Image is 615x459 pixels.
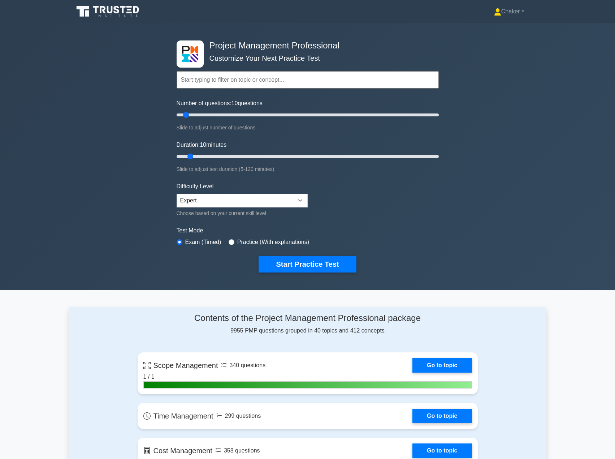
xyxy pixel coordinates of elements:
[177,123,439,132] div: Slide to adjust number of questions
[207,40,403,51] h4: Project Management Professional
[259,256,356,273] button: Start Practice Test
[177,182,214,191] label: Difficulty Level
[177,209,308,218] div: Choose based on your current skill level
[177,165,439,173] div: Slide to adjust test duration (5-120 minutes)
[138,313,478,335] div: 9955 PMP questions grouped in 40 topics and 412 concepts
[177,141,227,149] label: Duration: minutes
[231,100,238,106] span: 10
[185,238,221,246] label: Exam (Timed)
[138,313,478,323] h4: Contents of the Project Management Professional package
[177,226,439,235] label: Test Mode
[412,358,472,373] a: Go to topic
[412,409,472,423] a: Go to topic
[237,238,309,246] label: Practice (With explanations)
[177,71,439,89] input: Start typing to filter on topic or concept...
[177,99,263,108] label: Number of questions: questions
[412,443,472,458] a: Go to topic
[477,4,542,19] a: Chaker
[200,142,206,148] span: 10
